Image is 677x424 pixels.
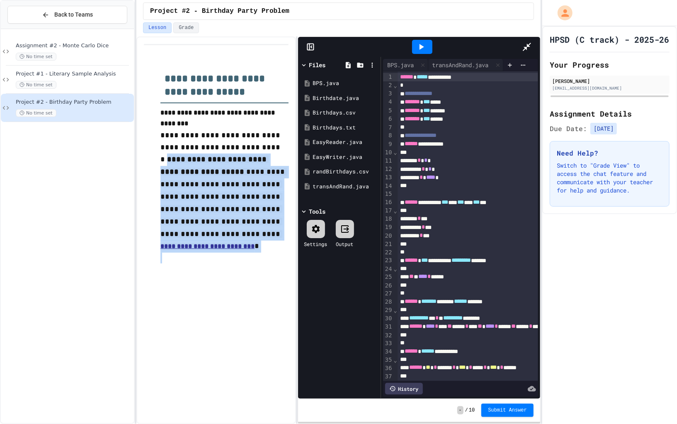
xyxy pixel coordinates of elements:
[552,85,667,91] div: [EMAIL_ADDRESS][DOMAIN_NAME]
[16,71,132,78] span: Project #1 - Literary Sample Analysis
[313,124,378,132] div: Birthdays.txt
[313,109,378,117] div: Birthdays.csv
[173,22,199,33] button: Grade
[383,124,393,132] div: 7
[465,407,468,414] span: /
[313,79,378,88] div: BPS.java
[383,282,393,290] div: 26
[383,59,428,71] div: BPS.java
[383,190,393,198] div: 15
[428,61,493,69] div: transAndRand.java
[488,407,527,414] span: Submit Answer
[383,73,393,81] div: 1
[383,81,393,90] div: 2
[143,22,172,33] button: Lesson
[313,168,378,176] div: randBirthdays.csv
[383,323,393,331] div: 31
[383,165,393,173] div: 12
[383,215,393,223] div: 18
[383,298,393,306] div: 28
[393,266,397,272] span: Fold line
[16,42,132,49] span: Assignment #2 - Monte Carlo Dice
[383,331,393,340] div: 32
[550,124,587,134] span: Due Date:
[383,290,393,298] div: 27
[16,53,56,61] span: No time set
[383,265,393,273] div: 24
[383,90,393,98] div: 3
[304,240,328,248] div: Settings
[383,198,393,207] div: 16
[383,107,393,115] div: 5
[313,153,378,161] div: EasyWriter.java
[54,10,93,19] span: Back to Teams
[383,348,393,356] div: 34
[309,61,326,69] div: Files
[590,123,617,134] span: [DATE]
[383,207,393,215] div: 17
[383,273,393,281] div: 25
[16,81,56,89] span: No time set
[383,61,418,69] div: BPS.java
[393,149,397,156] span: Fold line
[16,109,56,117] span: No time set
[313,94,378,102] div: Birthdate.java
[313,138,378,146] div: EasyReader.java
[7,6,127,24] button: Back to Teams
[393,207,397,214] span: Fold line
[557,161,662,195] p: Switch to "Grade View" to access the chat feature and communicate with your teacher for help and ...
[393,357,397,363] span: Fold line
[383,223,393,231] div: 19
[383,306,393,314] div: 29
[550,108,670,119] h2: Assignment Details
[393,82,397,89] span: Fold line
[428,59,503,71] div: transAndRand.java
[549,3,575,22] div: My Account
[383,364,393,373] div: 36
[383,157,393,165] div: 11
[313,183,378,191] div: transAndRand.java
[457,406,463,414] span: -
[383,115,393,123] div: 6
[552,77,667,85] div: [PERSON_NAME]
[383,173,393,182] div: 13
[383,256,393,265] div: 23
[150,6,289,16] span: Project #2 - Birthday Party Problem
[383,232,393,240] div: 20
[383,98,393,106] div: 4
[309,207,326,216] div: Tools
[383,240,393,249] div: 21
[557,148,662,158] h3: Need Help?
[550,34,669,45] h1: HPSD (C track) - 2025-26
[383,249,393,257] div: 22
[481,404,534,417] button: Submit Answer
[393,307,397,314] span: Fold line
[385,383,423,395] div: History
[383,314,393,323] div: 30
[383,182,393,190] div: 14
[383,339,393,348] div: 33
[383,140,393,149] div: 9
[383,356,393,364] div: 35
[16,99,132,106] span: Project #2 - Birthday Party Problem
[336,240,354,248] div: Output
[383,132,393,140] div: 8
[383,149,393,157] div: 10
[469,407,475,414] span: 10
[383,373,393,381] div: 37
[550,59,670,71] h2: Your Progress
